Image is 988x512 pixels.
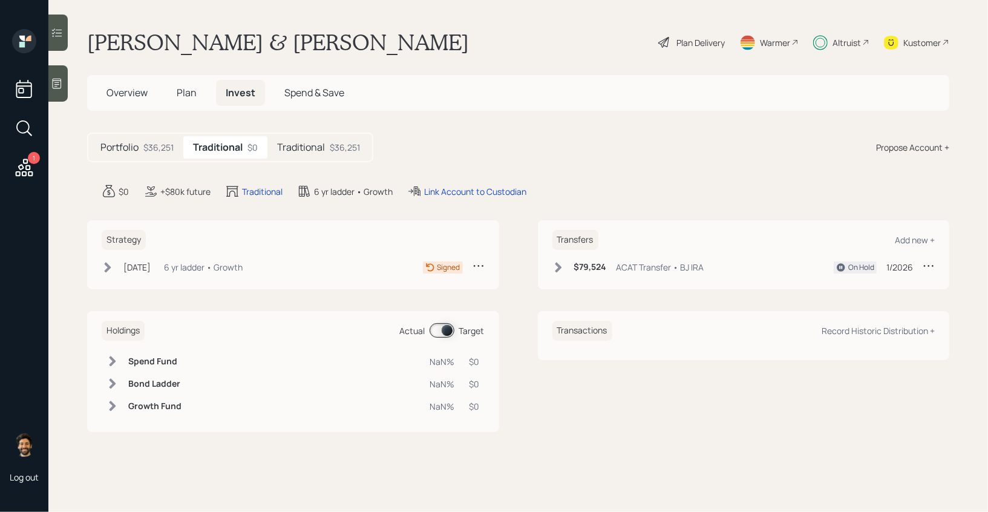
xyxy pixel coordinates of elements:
div: On Hold [848,262,874,273]
div: 6 yr ladder • Growth [314,185,393,198]
h5: Portfolio [100,142,139,153]
div: 6 yr ladder • Growth [164,261,243,274]
div: NaN% [430,355,455,368]
h6: Transfers [552,230,598,250]
h1: [PERSON_NAME] & [PERSON_NAME] [87,29,469,56]
div: [DATE] [123,261,151,274]
img: eric-schwartz-headshot.png [12,433,36,457]
div: $0 [469,355,480,368]
div: 1 [28,152,40,164]
div: Add new + [895,234,935,246]
div: NaN% [430,400,455,413]
div: $0 [469,378,480,390]
div: $36,251 [143,141,174,154]
div: Altruist [833,36,861,49]
span: Spend & Save [284,86,344,99]
div: NaN% [430,378,455,390]
h6: Transactions [552,321,612,341]
div: Warmer [760,36,790,49]
div: Propose Account + [876,141,949,154]
div: +$80k future [160,185,211,198]
h6: Holdings [102,321,145,341]
div: Signed [437,262,460,273]
h6: Bond Ladder [128,379,182,389]
h6: Spend Fund [128,356,182,367]
div: Traditional [242,185,283,198]
h6: Growth Fund [128,401,182,412]
h6: $79,524 [574,262,607,272]
div: Actual [400,324,425,337]
div: 1/2026 [886,261,913,274]
div: $0 [119,185,129,198]
div: $36,251 [330,141,360,154]
h5: Traditional [277,142,325,153]
div: Kustomer [903,36,941,49]
span: Invest [226,86,255,99]
h6: Strategy [102,230,146,250]
div: $0 [247,141,258,154]
h5: Traditional [193,142,243,153]
div: Link Account to Custodian [424,185,526,198]
div: Target [459,324,485,337]
span: Plan [177,86,197,99]
div: Record Historic Distribution + [822,325,935,336]
span: Overview [106,86,148,99]
div: $0 [469,400,480,413]
div: Log out [10,471,39,483]
div: Plan Delivery [676,36,725,49]
div: ACAT Transfer • BJ IRA [617,261,704,274]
